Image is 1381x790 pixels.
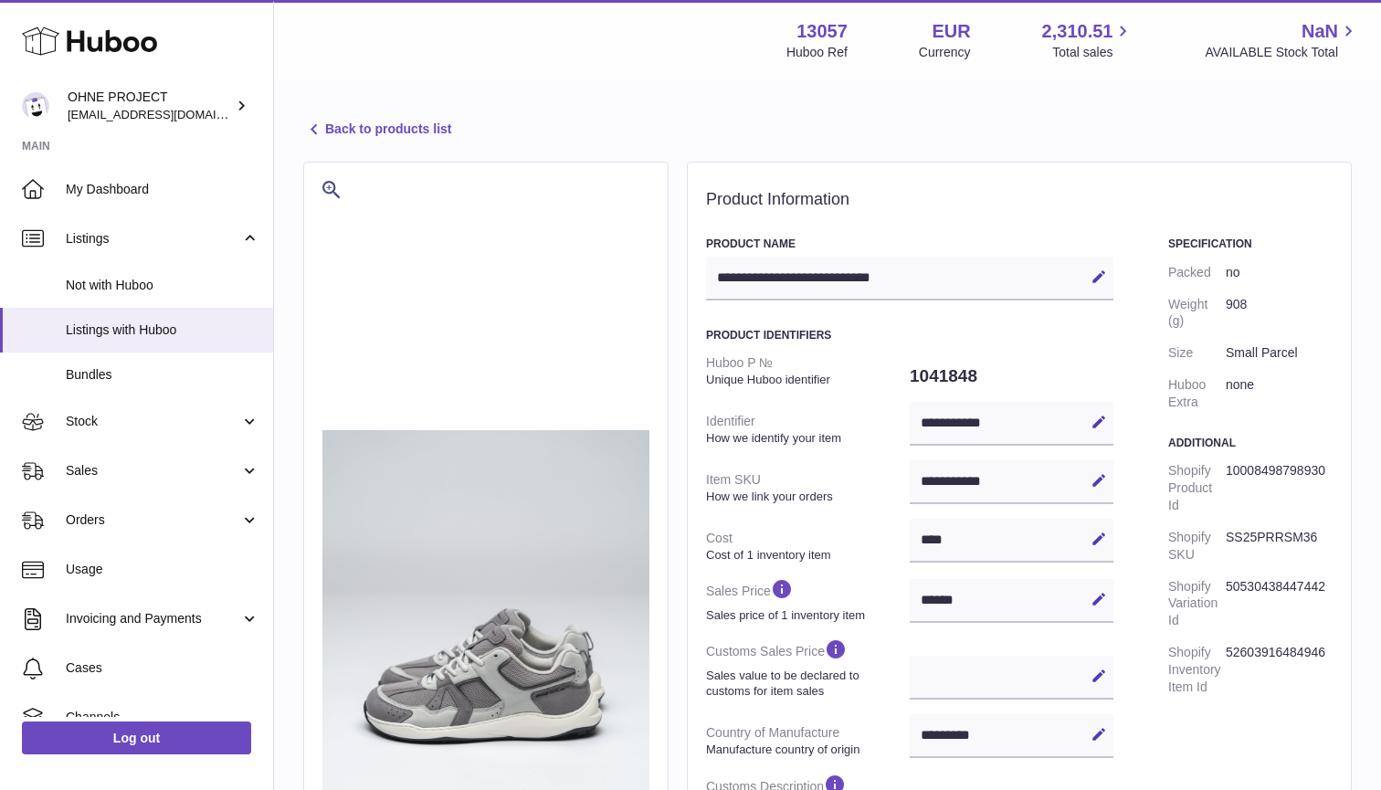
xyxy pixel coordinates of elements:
span: Orders [66,511,240,529]
span: Listings [66,230,240,248]
div: Huboo Ref [786,44,848,61]
dt: Item SKU [706,464,910,511]
dd: 50530438447442 [1226,571,1333,637]
dt: Weight (g) [1168,289,1226,338]
h3: Product Identifiers [706,328,1113,342]
dd: SS25PRRSM36 [1226,521,1333,571]
img: support@ohneproject.com [22,92,49,120]
dt: Shopify Inventory Item Id [1168,637,1226,703]
a: NaN AVAILABLE Stock Total [1205,19,1359,61]
strong: 13057 [796,19,848,44]
dt: Shopify SKU [1168,521,1226,571]
dt: Cost [706,522,910,570]
dd: 1041848 [910,357,1113,395]
dd: none [1226,369,1333,418]
dt: Identifier [706,406,910,453]
span: Cases [66,659,259,677]
dd: Small Parcel [1226,337,1333,369]
span: [EMAIL_ADDRESS][DOMAIN_NAME] [68,107,269,121]
dt: Customs Sales Price [706,630,910,706]
dt: Huboo P № [706,347,910,395]
dd: 10008498798930 [1226,455,1333,521]
dd: 52603916484946 [1226,637,1333,703]
span: Bundles [66,366,259,384]
dt: Shopify Product Id [1168,455,1226,521]
span: Not with Huboo [66,277,259,294]
span: AVAILABLE Stock Total [1205,44,1359,61]
dd: no [1226,257,1333,289]
h3: Specification [1168,237,1333,251]
strong: Unique Huboo identifier [706,372,905,388]
strong: Manufacture country of origin [706,742,905,758]
div: Currency [919,44,971,61]
dt: Size [1168,337,1226,369]
span: Stock [66,413,240,430]
dt: Shopify Variation Id [1168,571,1226,637]
span: Total sales [1052,44,1133,61]
h3: Product Name [706,237,1113,251]
h3: Additional [1168,436,1333,450]
span: My Dashboard [66,181,259,198]
a: Back to products list [303,119,451,141]
span: Usage [66,561,259,578]
span: NaN [1302,19,1338,44]
span: Channels [66,709,259,726]
strong: How we identify your item [706,430,905,447]
strong: Sales value to be declared to customs for item sales [706,668,905,700]
dt: Packed [1168,257,1226,289]
a: Log out [22,722,251,754]
a: 2,310.51 Total sales [1042,19,1134,61]
span: Listings with Huboo [66,321,259,339]
span: 2,310.51 [1042,19,1113,44]
dt: Sales Price [706,570,910,630]
span: Sales [66,462,240,479]
strong: How we link your orders [706,489,905,505]
strong: Cost of 1 inventory item [706,547,905,564]
strong: EUR [932,19,970,44]
dt: Huboo Extra [1168,369,1226,418]
strong: Sales price of 1 inventory item [706,607,905,624]
span: Invoicing and Payments [66,610,240,627]
dd: 908 [1226,289,1333,338]
div: OHNE PROJECT [68,89,232,123]
h2: Product Information [706,190,1333,210]
dt: Country of Manufacture [706,717,910,764]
